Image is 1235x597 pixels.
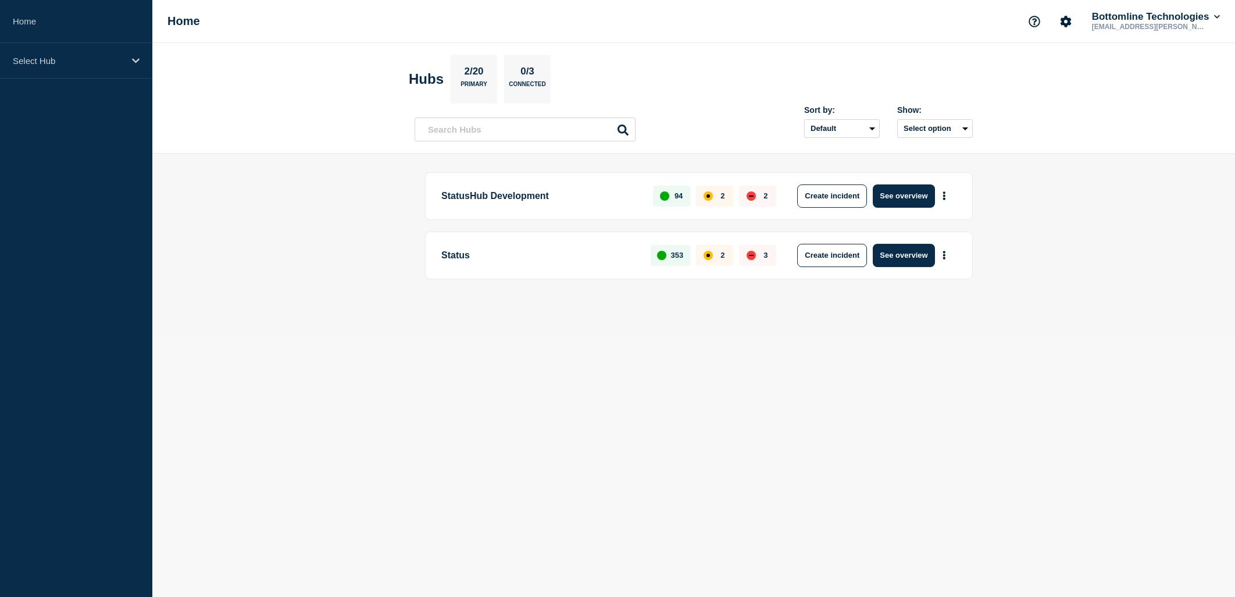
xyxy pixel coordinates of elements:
[460,66,488,81] p: 2/20
[720,191,724,200] p: 2
[897,105,973,115] div: Show:
[671,251,684,260] p: 353
[873,244,934,267] button: See overview
[937,185,952,207] button: More actions
[409,71,444,87] h2: Hubs
[937,244,952,266] button: More actions
[763,251,768,260] p: 3
[509,81,545,93] p: Connected
[804,119,880,138] select: Sort by
[461,81,487,93] p: Primary
[441,244,637,267] p: Status
[804,105,880,115] div: Sort by:
[674,191,683,200] p: 94
[797,184,867,208] button: Create incident
[763,191,768,200] p: 2
[516,66,539,81] p: 0/3
[873,184,934,208] button: See overview
[441,184,640,208] p: StatusHub Development
[747,191,756,201] div: down
[1054,9,1078,34] button: Account settings
[415,118,636,141] input: Search Hubs
[704,191,713,201] div: affected
[797,244,867,267] button: Create incident
[660,191,669,201] div: up
[13,56,124,66] p: Select Hub
[720,251,724,260] p: 2
[897,119,973,138] button: Select option
[657,251,666,260] div: up
[1090,11,1222,23] button: Bottomline Technologies
[704,251,713,260] div: affected
[167,15,200,28] h1: Home
[1022,9,1047,34] button: Support
[747,251,756,260] div: down
[1090,23,1211,31] p: [EMAIL_ADDRESS][PERSON_NAME][DOMAIN_NAME]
